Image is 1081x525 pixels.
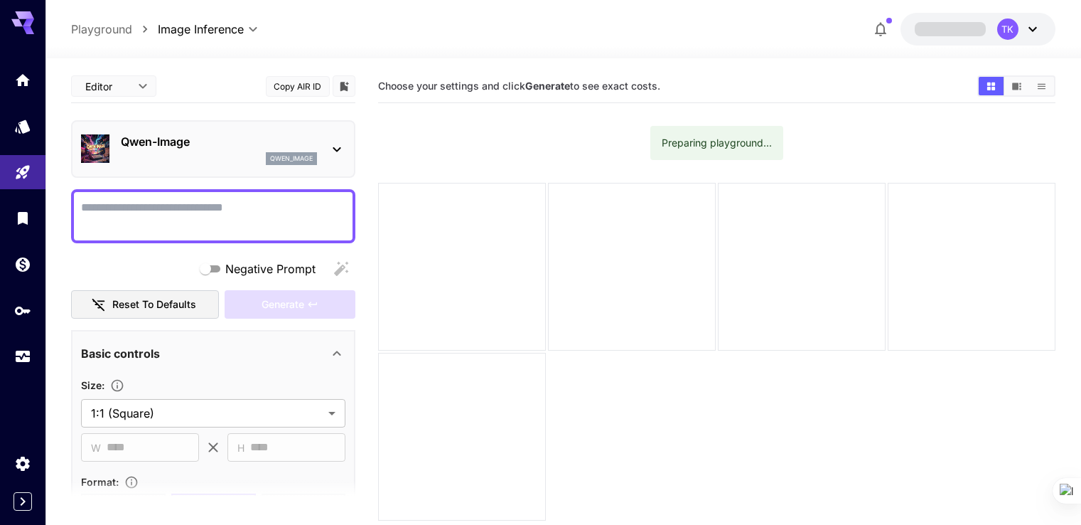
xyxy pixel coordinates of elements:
button: Expand sidebar [14,492,32,511]
div: Settings [14,455,31,472]
div: TK [997,18,1018,40]
button: Show images in grid view [979,77,1004,95]
div: Qwen-Imageqwen_image [81,127,345,171]
button: Choose the file format for the output image. [119,475,144,489]
button: Show images in video view [1004,77,1029,95]
span: Image Inference [158,21,244,38]
div: API Keys [14,302,31,319]
span: Choose your settings and click to see exact costs. [378,80,660,92]
div: Models [14,117,31,135]
a: Playground [71,21,132,38]
div: Library [14,209,31,227]
button: TK [900,13,1055,46]
nav: breadcrumb [71,21,158,38]
p: qwen_image [270,154,313,164]
span: H [237,440,244,456]
button: Show images in list view [1029,77,1054,95]
div: Basic controls [81,336,345,371]
button: Adjust the dimensions of the generated image by specifying its width and height in pixels, or sel... [104,378,130,393]
span: Negative Prompt [225,260,316,277]
div: Usage [14,348,31,366]
span: Editor [85,79,129,94]
b: Generate [525,80,570,92]
button: Reset to defaults [71,290,219,319]
div: Wallet [14,255,31,273]
span: 1:1 (Square) [91,405,323,422]
p: Basic controls [81,345,160,362]
button: Copy AIR ID [266,76,330,97]
span: Size : [81,379,104,391]
p: Qwen-Image [121,133,317,150]
div: Show images in grid viewShow images in video viewShow images in list view [977,75,1055,97]
button: Add to library [338,78,350,95]
div: Preparing playground... [662,130,772,156]
div: Home [14,71,31,89]
span: Format : [81,476,119,488]
span: W [91,440,101,456]
div: Playground [14,164,31,181]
